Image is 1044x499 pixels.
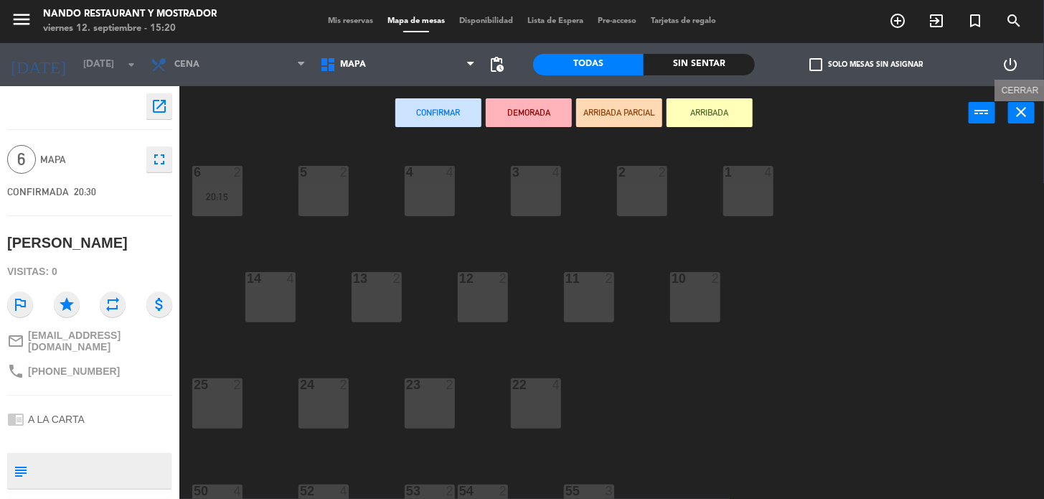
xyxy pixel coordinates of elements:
div: [PERSON_NAME] [7,231,128,255]
div: 2 [446,378,455,391]
i: attach_money [146,292,172,317]
i: search [1005,12,1022,29]
i: open_in_new [151,98,168,115]
button: ARRIBADA [667,98,753,127]
i: menu [11,9,32,30]
i: star [54,292,80,317]
div: 2 [659,166,667,179]
div: 23 [406,378,407,391]
div: 2 [499,485,508,498]
div: 2 [606,272,614,285]
div: 1 [725,166,725,179]
button: menu [11,9,32,35]
i: outlined_flag [7,292,33,317]
div: 2 [234,378,243,391]
div: 55 [565,485,566,498]
div: 2 [234,166,243,179]
span: [PHONE_NUMBER] [28,365,120,377]
div: 22 [512,378,513,391]
div: 2 [393,272,402,285]
div: 4 [234,485,243,498]
div: 11 [565,272,566,285]
i: power_settings_new [1002,56,1020,73]
button: Confirmar [395,98,481,127]
div: 54 [459,485,460,498]
span: Mapa de mesas [380,17,452,25]
i: chrome_reader_mode [7,411,24,428]
div: 4 [340,485,349,498]
i: arrow_drop_down [123,56,140,73]
div: 2 [619,166,619,179]
i: fullscreen [151,151,168,168]
label: Solo mesas sin asignar [809,58,923,71]
i: subject [12,463,28,479]
button: DEMORADA [486,98,572,127]
span: pending_actions [489,56,506,73]
div: 2 [340,378,349,391]
div: 20:15 [192,192,243,202]
div: viernes 12. septiembre - 15:20 [43,22,217,36]
button: ARRIBADA PARCIAL [576,98,662,127]
div: 4 [287,272,296,285]
i: repeat [100,292,126,317]
i: add_circle_outline [889,12,906,29]
div: 4 [765,166,773,179]
i: phone [7,363,24,380]
div: 4 [552,378,561,391]
span: MAPA [40,151,139,168]
span: Tarjetas de regalo [644,17,723,25]
div: 52 [300,485,301,498]
div: Visitas: 0 [7,259,172,284]
span: MAPA [340,60,366,70]
div: Nando Restaurant y Mostrador [43,7,217,22]
span: [EMAIL_ADDRESS][DOMAIN_NAME] [28,330,172,353]
div: 2 [712,272,720,285]
div: Sin sentar [644,54,755,75]
i: power_input [974,103,991,121]
button: power_input [969,102,995,123]
span: Cena [174,60,199,70]
div: 2 [499,272,508,285]
i: turned_in_not [967,12,984,29]
div: 4 [446,166,455,179]
div: 10 [672,272,672,285]
div: 4 [406,166,407,179]
div: 3 [512,166,513,179]
div: Todas [533,54,644,75]
div: 5 [300,166,301,179]
a: mail_outline[EMAIL_ADDRESS][DOMAIN_NAME] [7,330,172,353]
span: Disponibilidad [452,17,520,25]
span: CONFIRMADA [7,186,69,197]
div: 12 [459,272,460,285]
button: open_in_new [146,93,172,119]
div: 3 [606,485,614,498]
span: A LA CARTA [28,414,85,425]
span: check_box_outline_blank [809,58,822,71]
span: Lista de Espera [520,17,591,25]
div: 2 [446,485,455,498]
span: 20:30 [74,186,96,197]
span: 6 [7,145,36,174]
div: 4 [552,166,561,179]
div: 2 [340,166,349,179]
span: Pre-acceso [591,17,644,25]
button: close [1008,102,1035,123]
span: Mis reservas [321,17,380,25]
i: mail_outline [7,332,24,350]
div: 53 [406,485,407,498]
i: exit_to_app [928,12,945,29]
i: close [1013,103,1030,121]
button: fullscreen [146,146,172,172]
div: 24 [300,378,301,391]
div: 13 [353,272,354,285]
